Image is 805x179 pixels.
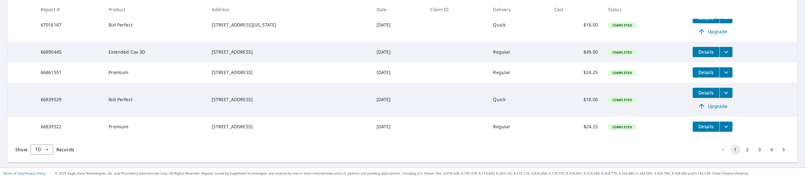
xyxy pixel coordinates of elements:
td: [DATE] [371,83,425,116]
td: 66861551 [36,62,103,83]
td: Regular [488,42,549,62]
span: Upgrade [696,28,729,35]
button: Go to next page [779,145,789,155]
td: 66890445 [36,42,103,62]
td: $18.00 [549,83,603,116]
span: Completed [609,125,636,129]
div: [STREET_ADDRESS] [212,69,366,76]
button: filesDropdownBtn-66890445 [719,47,732,57]
td: 66839522 [36,116,103,137]
td: $49.00 [549,42,603,62]
div: [STREET_ADDRESS] [212,96,366,103]
div: [STREET_ADDRESS] [212,123,366,130]
td: $24.25 [549,116,603,137]
td: Extended Cov 3D [103,42,206,62]
td: Bid Perfect [103,83,206,116]
button: filesDropdownBtn-66861551 [719,67,732,78]
button: Go to page 2 [742,145,752,155]
a: Terms of Use [3,171,23,175]
td: Premium [103,62,206,83]
p: | [3,171,46,175]
td: 66839529 [36,83,103,116]
td: Bid Perfect [103,8,206,42]
span: Details [696,69,716,75]
div: Show 10 records [31,145,53,155]
td: $24.25 [549,62,603,83]
button: Go to page 3 [754,145,765,155]
td: [DATE] [371,42,425,62]
td: Regular [488,62,549,83]
span: Completed [609,23,636,27]
button: page 1 [730,145,740,155]
td: [DATE] [371,116,425,137]
span: Details [696,49,716,55]
td: 67016167 [36,8,103,42]
span: Completed [609,50,636,55]
td: [DATE] [371,8,425,42]
span: Show [15,146,27,153]
span: Completed [609,71,636,75]
td: Quick [488,83,549,116]
span: Records [56,146,74,153]
button: filesDropdownBtn-66839522 [719,122,732,132]
span: Upgrade [696,102,729,110]
button: detailsBtn-66839529 [693,88,719,98]
span: Completed [609,98,636,102]
button: detailsBtn-66839522 [693,122,719,132]
td: Regular [488,116,549,137]
span: Details [696,90,716,96]
td: Quick [488,8,549,42]
div: [STREET_ADDRESS] [212,49,366,55]
button: filesDropdownBtn-66839529 [719,88,732,98]
a: Upgrade [693,101,732,111]
button: detailsBtn-66861551 [693,67,719,78]
div: [STREET_ADDRESS][US_STATE] [212,22,366,28]
p: © 2025 Eagle View Technologies, Inc. and Pictometry International Corp. All Rights Reserved. Repo... [55,171,802,176]
td: $18.00 [549,8,603,42]
button: Go to page 4 [766,145,777,155]
div: 10 [31,141,53,159]
td: [DATE] [371,62,425,83]
td: Premium [103,116,206,137]
a: Upgrade [693,26,732,37]
button: detailsBtn-66890445 [693,47,719,57]
span: Details [696,123,716,130]
a: Privacy Policy [25,171,46,175]
nav: pagination navigation [717,145,790,155]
